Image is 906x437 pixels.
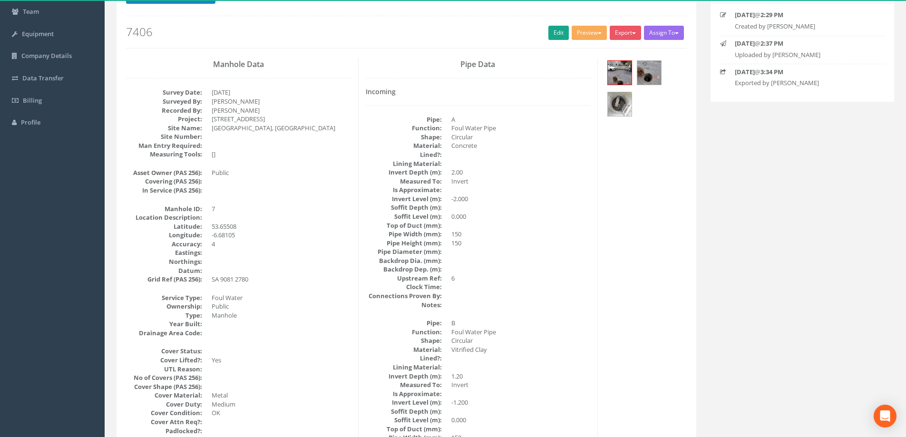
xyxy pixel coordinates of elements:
dt: Soffit Depth (m): [366,407,442,416]
dd: Public [212,302,351,311]
dt: Grid Ref (PAS 256): [126,275,202,284]
dd: Foul Water Pipe [451,328,591,337]
dd: 0.000 [451,416,591,425]
strong: 2:37 PM [760,39,783,48]
dd: Foul Water Pipe [451,124,591,133]
dt: Clock Time: [366,282,442,291]
dd: 6 [451,274,591,283]
dt: Survey Date: [126,88,202,97]
dt: Invert Level (m): [366,194,442,204]
dt: UTL Reason: [126,365,202,374]
dt: Pipe Width (mm): [366,230,442,239]
dt: Cover Shape (PAS 256): [126,382,202,391]
dd: Invert [451,380,591,389]
p: @ [735,10,870,19]
dd: B [451,319,591,328]
h3: Pipe Data [366,60,591,69]
dt: Backdrop Dep. (m): [366,265,442,274]
dd: [STREET_ADDRESS] [212,115,351,124]
dt: Cover Duty: [126,400,202,409]
span: Company Details [21,51,72,60]
dt: Notes: [366,301,442,310]
img: 68ed4177-7506-3576-888a-3d54ca555abc_f188e695-545c-e3cd-aeda-850fe81c691f_thumb.jpg [608,92,632,116]
dt: Drainage Area Code: [126,329,202,338]
dd: -6.68105 [212,231,351,240]
dt: Cover Attn Req?: [126,418,202,427]
dt: Invert Level (m): [366,398,442,407]
span: Team [23,7,39,16]
dt: Accuracy: [126,240,202,249]
dd: 53.65508 [212,222,351,231]
dt: Soffit Level (m): [366,416,442,425]
dt: Soffit Level (m): [366,212,442,221]
dt: Top of Duct (mm): [366,221,442,230]
dd: 1.20 [451,372,591,381]
dt: Cover Lifted?: [126,356,202,365]
dt: Datum: [126,266,202,275]
dd: Manhole [212,311,351,320]
dt: Lined?: [366,150,442,159]
dd: [PERSON_NAME] [212,106,351,115]
dt: Top of Duct (mm): [366,425,442,434]
dt: Year Built: [126,320,202,329]
dd: 7 [212,204,351,214]
dd: 4 [212,240,351,249]
dt: Measured To: [366,380,442,389]
dt: Pipe Diameter (mm): [366,247,442,256]
dt: Covering (PAS 256): [126,177,202,186]
span: Equipment [22,29,54,38]
dt: Eastings: [126,248,202,257]
button: Assign To [644,26,684,40]
dt: Project: [126,115,202,124]
h4: Incoming [366,88,591,95]
dt: Recorded By: [126,106,202,115]
dt: Asset Owner (PAS 256): [126,168,202,177]
dt: Man Entry Required: [126,141,202,150]
strong: 2:29 PM [760,10,783,19]
dd: 0.000 [451,212,591,221]
dd: -1.200 [451,398,591,407]
dt: Shape: [366,336,442,345]
dt: Lined?: [366,354,442,363]
dt: Backdrop Dia. (mm): [366,256,442,265]
dd: Yes [212,356,351,365]
div: Open Intercom Messenger [874,405,896,427]
dt: Invert Depth (m): [366,168,442,177]
dd: SA 9081 2780 [212,275,351,284]
dt: Measured To: [366,177,442,186]
dt: Material: [366,141,442,150]
dd: Concrete [451,141,591,150]
dd: 2.00 [451,168,591,177]
a: Edit [548,26,569,40]
dt: Pipe Height (mm): [366,239,442,248]
span: Data Transfer [22,74,64,82]
p: Created by [PERSON_NAME] [735,22,870,31]
dt: Site Name: [126,124,202,133]
strong: 3:34 PM [760,68,783,76]
button: Preview [572,26,607,40]
dd: Invert [451,177,591,186]
dt: Latitude: [126,222,202,231]
p: @ [735,68,870,77]
dd: [GEOGRAPHIC_DATA], [GEOGRAPHIC_DATA] [212,124,351,133]
span: Billing [23,96,42,105]
h2: 7406 [126,26,687,38]
dt: Upstream Ref: [366,274,442,283]
dt: Northings: [126,257,202,266]
dt: Location Description: [126,213,202,222]
dt: Is Approximate: [366,185,442,194]
dt: Cover Condition: [126,408,202,418]
dt: Is Approximate: [366,389,442,398]
dt: Material: [366,345,442,354]
dd: 150 [451,239,591,248]
dt: Invert Depth (m): [366,372,442,381]
dd: Vitrified Clay [451,345,591,354]
dt: Shape: [366,133,442,142]
dd: Circular [451,336,591,345]
dd: Medium [212,400,351,409]
dt: Pipe: [366,115,442,124]
p: Uploaded by [PERSON_NAME] [735,50,870,59]
dd: Public [212,168,351,177]
dt: Surveyed By: [126,97,202,106]
dd: A [451,115,591,124]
